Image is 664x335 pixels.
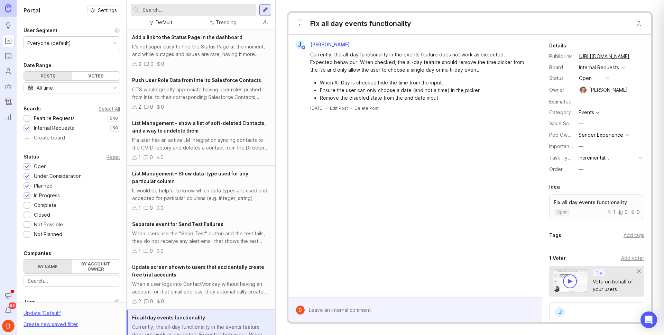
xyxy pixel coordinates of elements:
[549,42,566,50] div: Details
[110,116,118,121] p: 540
[320,79,528,87] li: When All Day is checked hide the time from the input.
[156,19,172,26] div: Default
[34,221,63,228] div: Not Possible
[9,302,16,309] span: 99
[295,40,304,49] div: J
[99,107,120,111] div: Select All
[579,120,583,127] div: —
[320,87,528,94] li: Ensure the user can only choose a date (and not a time) in the picker
[150,247,153,255] div: 0
[24,153,39,161] div: Status
[621,254,644,262] div: Add voter
[150,60,154,68] div: 0
[27,39,71,47] div: Everyone (default)
[127,166,275,216] a: List Management - Show data-type used for any particular columnIt would be helpful to know which ...
[72,260,120,273] label: By account owner
[310,51,528,74] div: Currently, the all-day functionality in the events feature does not work as expected. Expected be...
[575,97,584,106] div: —
[2,320,15,332] img: Daniel G
[150,103,153,111] div: 0
[216,19,237,26] div: Trending
[132,221,223,227] span: Separate event for Send Test Failures
[310,19,411,28] div: Fix all day events functionality
[549,132,584,138] label: Pod Ownership
[549,120,576,126] label: Value Scale
[132,280,270,296] div: When a user logs into ContactMonkey without having an account for that email address, they automa...
[640,311,657,328] div: Open Intercom Messenger
[578,87,588,93] img: Bronwen W
[624,232,644,239] div: Add tags
[132,120,266,134] span: List Management - show a list of soft-deleted Contacts, and a way to undelete them
[549,99,572,104] div: Estimated
[24,135,120,142] a: Create board
[138,103,141,111] div: 2
[593,278,637,293] div: Vote on behalf of your users
[132,43,270,58] div: It's not super easy to find the Status Page at the moment, and while outages and issues are rare,...
[150,298,153,305] div: 0
[24,298,36,306] div: Tags
[2,19,15,32] a: Ideas
[150,204,153,212] div: 0
[549,231,561,239] div: Tags
[132,86,270,101] div: CTS would greatly appreciate having user roles pushed from Intel to their corresponding Salesforc...
[127,259,275,310] a: Update screen shown to users that accidentally create free trial accountsWhen a user logs into Co...
[72,72,120,80] div: Votes
[28,277,116,285] input: Search...
[589,86,628,94] div: [PERSON_NAME]
[618,210,628,215] div: 0
[579,74,592,82] div: open
[34,230,62,238] div: Not Planned
[298,22,301,30] span: 1
[87,6,120,15] button: Settings
[138,298,141,305] div: 2
[549,155,574,161] label: Task Type
[34,192,60,199] div: In Progress
[24,26,57,35] div: User Segment
[24,249,51,257] div: Companies
[24,320,78,328] div: Create new saved filter
[161,103,164,111] div: 0
[354,105,379,111] div: Delete Post
[579,165,583,173] div: —
[24,6,40,15] h1: Portal
[607,210,616,215] div: 1
[138,60,141,68] div: 9
[579,143,583,150] div: —
[2,35,15,47] a: Portal
[109,85,120,91] svg: toggle icon
[127,216,275,259] a: Separate event for Send Test FailuresWhen users use the "Send Test" button and the test fails, th...
[127,29,275,72] a: Add a link to the Status Page in the dashboardIt's not super easy to find the Status Page at the ...
[132,315,205,320] span: Fix all day events functionality
[579,110,594,115] div: Events
[34,201,56,209] div: Complete
[138,204,141,212] div: 1
[579,64,619,71] div: Internal Requests
[549,183,560,191] div: Idea
[549,143,575,149] label: Importance
[161,60,164,68] div: 0
[549,53,573,60] div: Public link
[127,115,275,166] a: List Management - show a list of soft-deleted Contacts, and a way to undelete themIf a user has a...
[34,211,50,219] div: Closed
[2,80,15,93] a: Autopilot
[24,309,61,320] div: Update ' Default '
[556,209,568,215] p: open
[351,105,352,111] div: ·
[2,111,15,123] a: Reporting
[549,166,563,172] label: Order
[161,298,164,305] div: 0
[554,307,565,318] div: J
[138,247,141,255] div: 1
[296,306,305,315] img: Daniel G
[112,125,118,131] p: 68
[24,61,52,70] div: Date Range
[132,171,248,184] span: List Management - Show data-type used for any particular column
[596,270,602,275] p: Tip
[549,86,573,94] div: Owner
[107,155,120,159] div: Reset
[160,247,164,255] div: 0
[34,163,47,170] div: Open
[320,94,528,102] li: Remove the disabled state from the end date input
[326,105,327,111] div: ·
